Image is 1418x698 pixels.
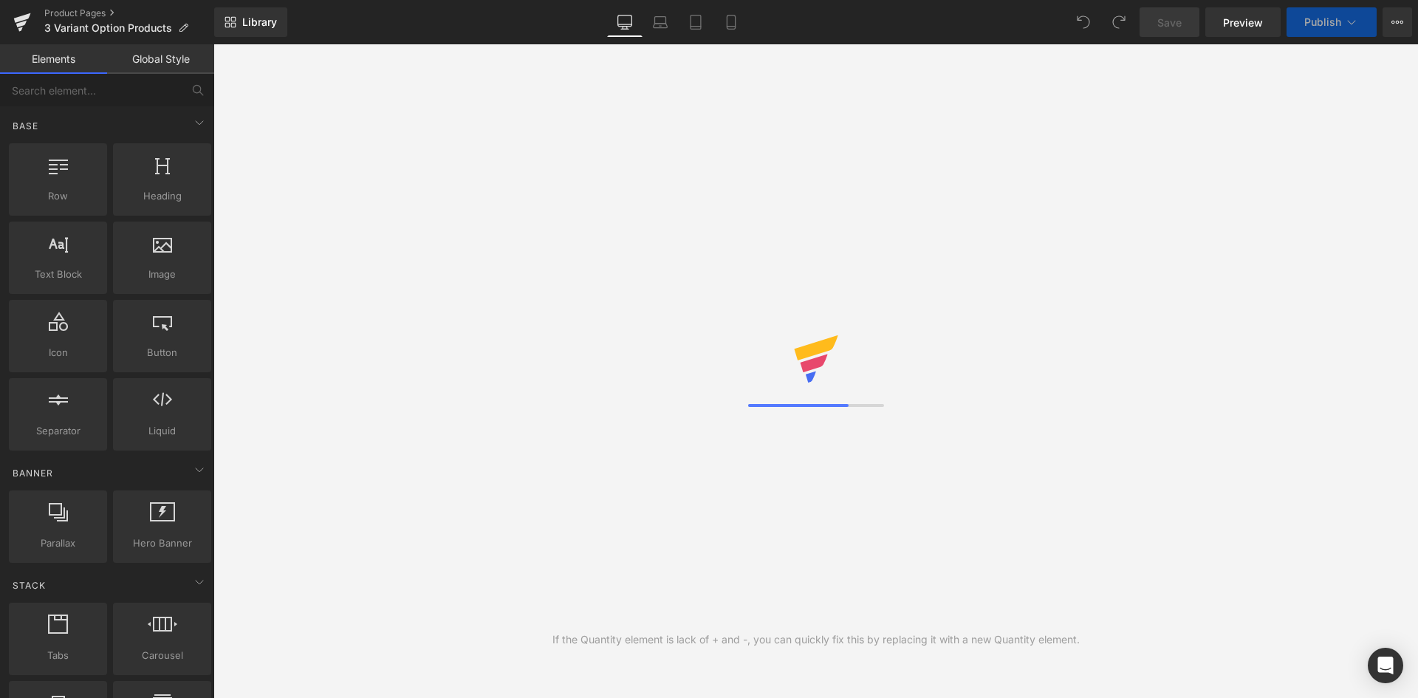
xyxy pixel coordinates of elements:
a: Tablet [678,7,713,37]
a: Product Pages [44,7,214,19]
span: Library [242,16,277,29]
div: Open Intercom Messenger [1368,648,1403,683]
span: Parallax [13,536,103,551]
span: Banner [11,466,55,480]
span: Separator [13,423,103,439]
a: New Library [214,7,287,37]
div: If the Quantity element is lack of + and -, you can quickly fix this by replacing it with a new Q... [552,632,1080,648]
button: Redo [1104,7,1134,37]
span: Icon [13,345,103,360]
span: Liquid [117,423,207,439]
span: Tabs [13,648,103,663]
span: Text Block [13,267,103,282]
a: Laptop [643,7,678,37]
button: More [1383,7,1412,37]
a: Mobile [713,7,749,37]
a: Global Style [107,44,214,74]
button: Undo [1069,7,1098,37]
span: Preview [1223,15,1263,30]
span: Heading [117,188,207,204]
a: Preview [1205,7,1281,37]
span: Hero Banner [117,536,207,551]
span: Publish [1304,16,1341,28]
span: Save [1157,15,1182,30]
span: Carousel [117,648,207,663]
span: Row [13,188,103,204]
span: Stack [11,578,47,592]
span: Image [117,267,207,282]
button: Publish [1287,7,1377,37]
span: Button [117,345,207,360]
span: 3 Variant Option Products [44,22,172,34]
a: Desktop [607,7,643,37]
span: Base [11,119,40,133]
